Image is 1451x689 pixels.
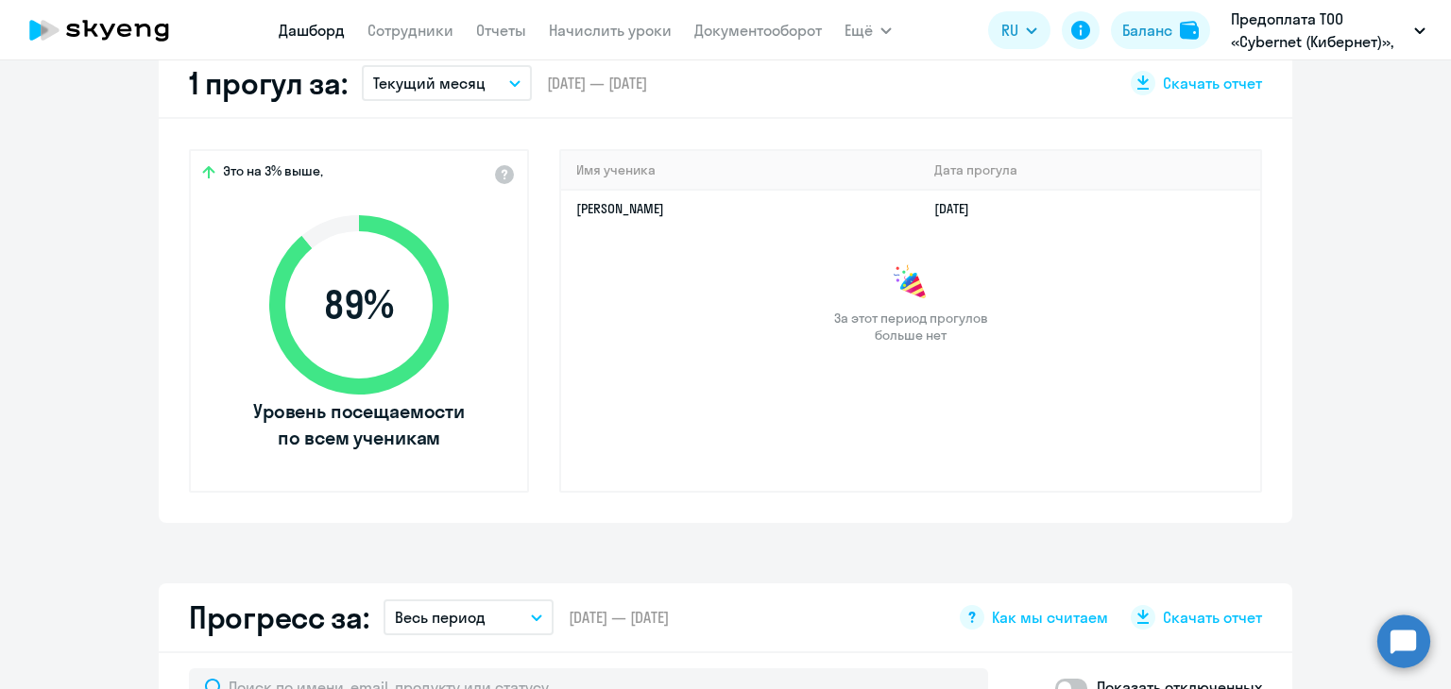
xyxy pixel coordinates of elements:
a: [DATE] [934,200,984,217]
span: RU [1001,19,1018,42]
button: Весь период [384,599,554,635]
a: Сотрудники [367,21,453,40]
th: Имя ученика [561,151,919,190]
p: Текущий месяц [373,72,486,94]
img: congrats [892,264,930,302]
button: RU [988,11,1050,49]
span: 89 % [250,282,468,328]
span: Уровень посещаемости по всем ученикам [250,398,468,451]
span: [DATE] — [DATE] [547,73,647,93]
th: Дата прогула [919,151,1260,190]
a: Отчеты [476,21,526,40]
a: Документооборот [694,21,822,40]
img: balance [1180,21,1199,40]
span: Скачать отчет [1163,607,1262,628]
button: Ещё [845,11,892,49]
p: Весь период [395,606,486,629]
span: Это на 3% выше, [223,162,323,185]
span: За этот период прогулов больше нет [831,310,990,344]
a: Начислить уроки [549,21,672,40]
button: Текущий месяц [362,65,532,101]
span: Ещё [845,19,873,42]
p: Предоплата ТОО «Cybernet (Кибернет)», ТОО «Cybernet ([GEOGRAPHIC_DATA])» [1231,8,1407,53]
span: Как мы считаем [992,607,1108,628]
h2: 1 прогул за: [189,64,347,102]
h2: Прогресс за: [189,598,368,636]
span: Скачать отчет [1163,73,1262,93]
button: Балансbalance [1111,11,1210,49]
a: Дашборд [279,21,345,40]
span: [DATE] — [DATE] [569,607,669,628]
button: Предоплата ТОО «Cybernet (Кибернет)», ТОО «Cybernet ([GEOGRAPHIC_DATA])» [1221,8,1435,53]
a: [PERSON_NAME] [576,200,664,217]
div: Баланс [1122,19,1172,42]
